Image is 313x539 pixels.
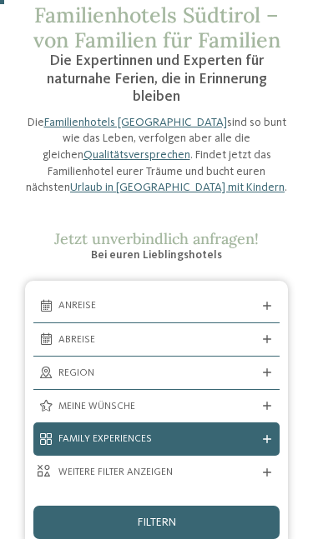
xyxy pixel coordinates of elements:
[58,432,255,447] span: Family Experiences
[58,299,255,313] span: Anreise
[58,367,255,381] span: Region
[91,249,222,261] span: Bei euren Lieblingshotels
[33,2,280,53] span: Familienhotels Südtirol – von Familien für Familien
[58,466,255,480] span: Weitere Filter anzeigen
[70,182,285,193] a: Urlaub in [GEOGRAPHIC_DATA] mit Kindern
[54,229,259,248] span: Jetzt unverbindlich anfragen!
[25,115,288,197] p: Die sind so bunt wie das Leben, verfolgen aber alle die gleichen . Findet jetzt das Familienhotel...
[58,333,255,347] span: Abreise
[47,53,267,104] span: Die Expertinnen und Experten für naturnahe Ferien, die in Erinnerung bleiben
[44,117,227,128] a: Familienhotels [GEOGRAPHIC_DATA]
[83,149,190,161] a: Qualitätsversprechen
[138,517,176,528] span: filtern
[58,400,255,414] span: Meine Wünsche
